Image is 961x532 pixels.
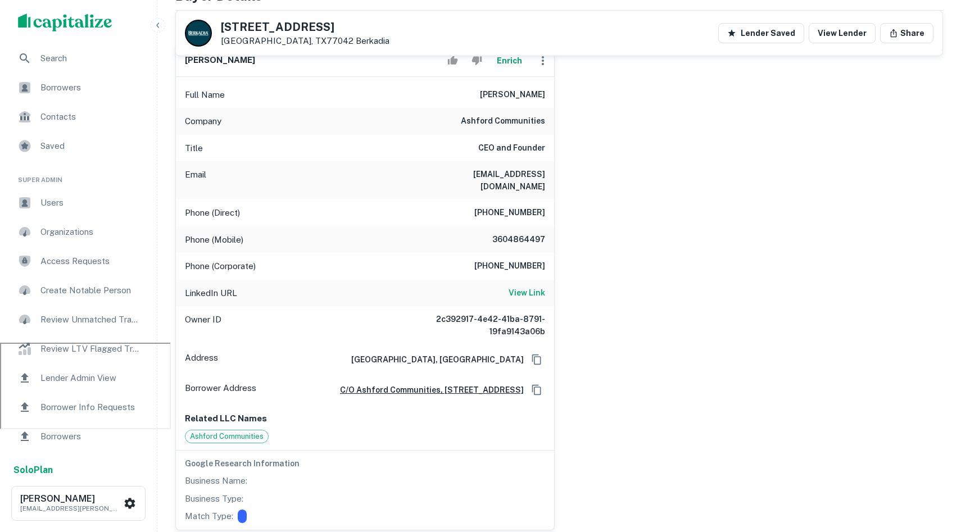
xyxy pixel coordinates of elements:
[9,45,148,72] a: Search
[40,313,141,326] span: Review Unmatched Transactions
[185,492,243,506] p: Business Type:
[9,162,148,189] li: Super Admin
[474,260,545,273] h6: [PHONE_NUMBER]
[718,23,804,43] button: Lender Saved
[461,115,545,128] h6: ashford communities
[185,88,225,102] p: Full Name
[40,342,141,356] span: Review LTV Flagged Transactions
[905,442,961,496] iframe: Chat Widget
[40,81,141,94] span: Borrowers
[20,503,121,513] p: [EMAIL_ADDRESS][PERSON_NAME][DOMAIN_NAME]
[9,74,148,101] a: Borrowers
[809,23,876,43] a: View Lender
[40,225,141,239] span: Organizations
[221,36,389,46] p: [GEOGRAPHIC_DATA], TX77042
[9,189,148,216] a: Users
[880,23,933,43] button: Share
[20,494,121,503] h6: [PERSON_NAME]
[40,430,141,443] span: Borrowers
[11,486,146,521] button: [PERSON_NAME][EMAIL_ADDRESS][PERSON_NAME][DOMAIN_NAME]
[480,88,545,102] h6: [PERSON_NAME]
[9,452,148,479] a: Email Testing
[221,21,389,33] h5: [STREET_ADDRESS]
[40,284,141,297] span: Create Notable Person
[185,115,221,128] p: Company
[40,371,141,385] span: Lender Admin View
[185,351,218,368] p: Address
[331,384,524,396] a: c/o ashford communities, [STREET_ADDRESS]
[185,510,233,523] p: Match Type:
[185,168,206,193] p: Email
[13,465,53,475] strong: Solo Plan
[474,206,545,220] h6: [PHONE_NUMBER]
[356,36,389,46] a: Berkadia
[185,142,203,155] p: Title
[185,233,243,247] p: Phone (Mobile)
[40,196,141,210] span: Users
[528,351,545,368] button: Copy Address
[40,254,141,268] span: Access Requests
[443,49,463,72] button: Accept
[410,313,545,338] h6: 2c392917-4e42-41ba-8791-19fa9143a06b
[9,248,148,275] a: Access Requests
[9,335,148,362] a: Review LTV Flagged Transactions
[185,381,256,398] p: Borrower Address
[40,110,141,124] span: Contacts
[478,142,545,155] h6: CEO and Founder
[9,423,148,450] a: Borrowers
[9,103,148,130] a: Contacts
[509,287,545,299] h6: View Link
[9,394,148,421] a: Borrower Info Requests
[185,260,256,273] p: Phone (Corporate)
[9,219,148,245] a: Organizations
[40,52,141,65] span: Search
[528,381,545,398] button: Copy Address
[185,474,247,488] p: Business Name:
[478,233,545,247] h6: 3604864497
[13,463,53,477] a: SoloPlan
[185,412,545,425] p: Related LLC Names
[185,313,221,338] p: Owner ID
[185,431,268,442] span: Ashford Communities
[9,133,148,160] a: Saved
[18,13,112,31] img: capitalize-logo.png
[9,277,148,304] a: Create Notable Person
[185,206,240,220] p: Phone (Direct)
[410,168,545,193] h6: [EMAIL_ADDRESS][DOMAIN_NAME]
[40,401,141,414] span: Borrower Info Requests
[185,287,237,300] p: LinkedIn URL
[509,287,545,300] a: View Link
[467,49,487,72] button: Reject
[185,457,545,470] h6: Google Research Information
[491,49,527,72] button: Enrich
[342,353,524,366] h6: [GEOGRAPHIC_DATA], [GEOGRAPHIC_DATA]
[185,54,255,67] h6: [PERSON_NAME]
[9,365,148,392] a: Lender Admin View
[9,306,148,333] a: Review Unmatched Transactions
[40,139,141,153] span: Saved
